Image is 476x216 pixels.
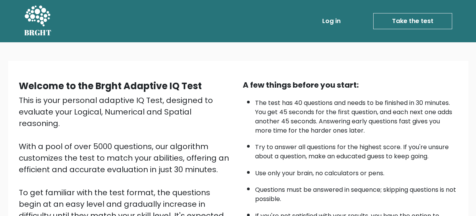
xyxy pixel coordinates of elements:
[255,139,458,161] li: Try to answer all questions for the highest score. If you're unsure about a question, make an edu...
[19,80,202,92] b: Welcome to the Brght Adaptive IQ Test
[243,79,458,91] div: A few things before you start:
[255,95,458,135] li: The test has 40 questions and needs to be finished in 30 minutes. You get 45 seconds for the firs...
[319,13,344,29] a: Log in
[24,3,52,39] a: BRGHT
[373,13,452,29] a: Take the test
[255,181,458,204] li: Questions must be answered in sequence; skipping questions is not possible.
[24,28,52,37] h5: BRGHT
[255,165,458,178] li: Use only your brain, no calculators or pens.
